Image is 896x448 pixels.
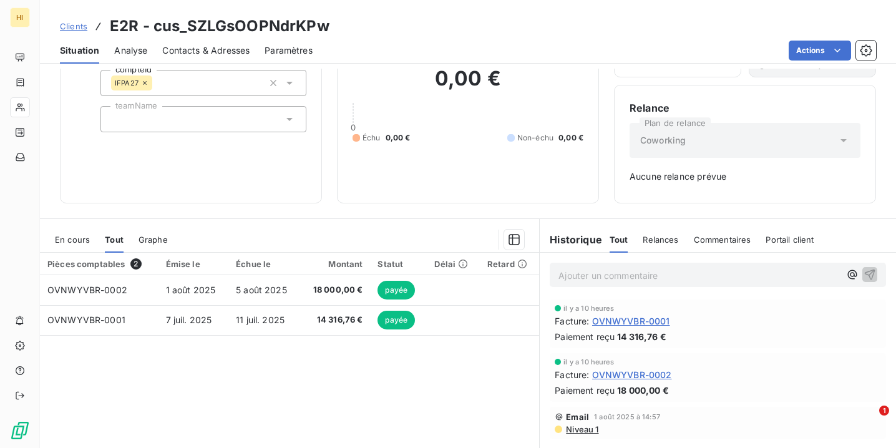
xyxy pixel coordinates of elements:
[60,44,99,57] span: Situation
[353,66,583,104] h2: 0,00 €
[617,384,669,397] span: 18 000,00 €
[114,44,147,57] span: Analyse
[139,235,168,245] span: Graphe
[563,304,613,312] span: il y a 10 heures
[166,259,222,269] div: Émise le
[517,132,553,144] span: Non-échu
[55,235,90,245] span: En cours
[789,41,851,61] button: Actions
[555,330,615,343] span: Paiement reçu
[236,285,287,295] span: 5 août 2025
[640,134,686,147] span: Coworking
[60,20,87,32] a: Clients
[47,285,127,295] span: OVNWYVBR-0002
[566,412,589,422] span: Email
[555,368,589,381] span: Facture :
[643,235,678,245] span: Relances
[555,314,589,328] span: Facture :
[879,406,889,416] span: 1
[617,330,666,343] span: 14 316,76 €
[558,132,583,144] span: 0,00 €
[308,284,363,296] span: 18 000,00 €
[110,15,329,37] h3: E2R - cus_SZLGsOOPNdrKPw
[377,281,415,299] span: payée
[236,314,285,325] span: 11 juil. 2025
[565,424,598,434] span: Niveau 1
[308,314,363,326] span: 14 316,76 €
[487,259,532,269] div: Retard
[377,311,415,329] span: payée
[10,7,30,27] div: HI
[610,235,628,245] span: Tout
[630,100,860,115] h6: Relance
[766,235,814,245] span: Portail client
[162,44,250,57] span: Contacts & Adresses
[115,79,139,87] span: IFPA27
[130,258,142,270] span: 2
[377,259,419,269] div: Statut
[47,258,151,270] div: Pièces comptables
[60,21,87,31] span: Clients
[47,314,125,325] span: OVNWYVBR-0001
[152,77,162,89] input: Ajouter une valeur
[592,314,670,328] span: OVNWYVBR-0001
[236,259,293,269] div: Échue le
[363,132,381,144] span: Échu
[10,421,30,441] img: Logo LeanPay
[694,235,751,245] span: Commentaires
[563,358,613,366] span: il y a 10 heures
[854,406,884,436] iframe: Intercom live chat
[540,232,602,247] h6: Historique
[308,259,363,269] div: Montant
[265,44,313,57] span: Paramètres
[434,259,472,269] div: Délai
[166,314,212,325] span: 7 juil. 2025
[111,114,121,125] input: Ajouter une valeur
[166,285,216,295] span: 1 août 2025
[105,235,124,245] span: Tout
[386,132,411,144] span: 0,00 €
[630,170,860,183] span: Aucune relance prévue
[592,368,672,381] span: OVNWYVBR-0002
[594,413,660,421] span: 1 août 2025 à 14:57
[351,122,356,132] span: 0
[555,384,615,397] span: Paiement reçu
